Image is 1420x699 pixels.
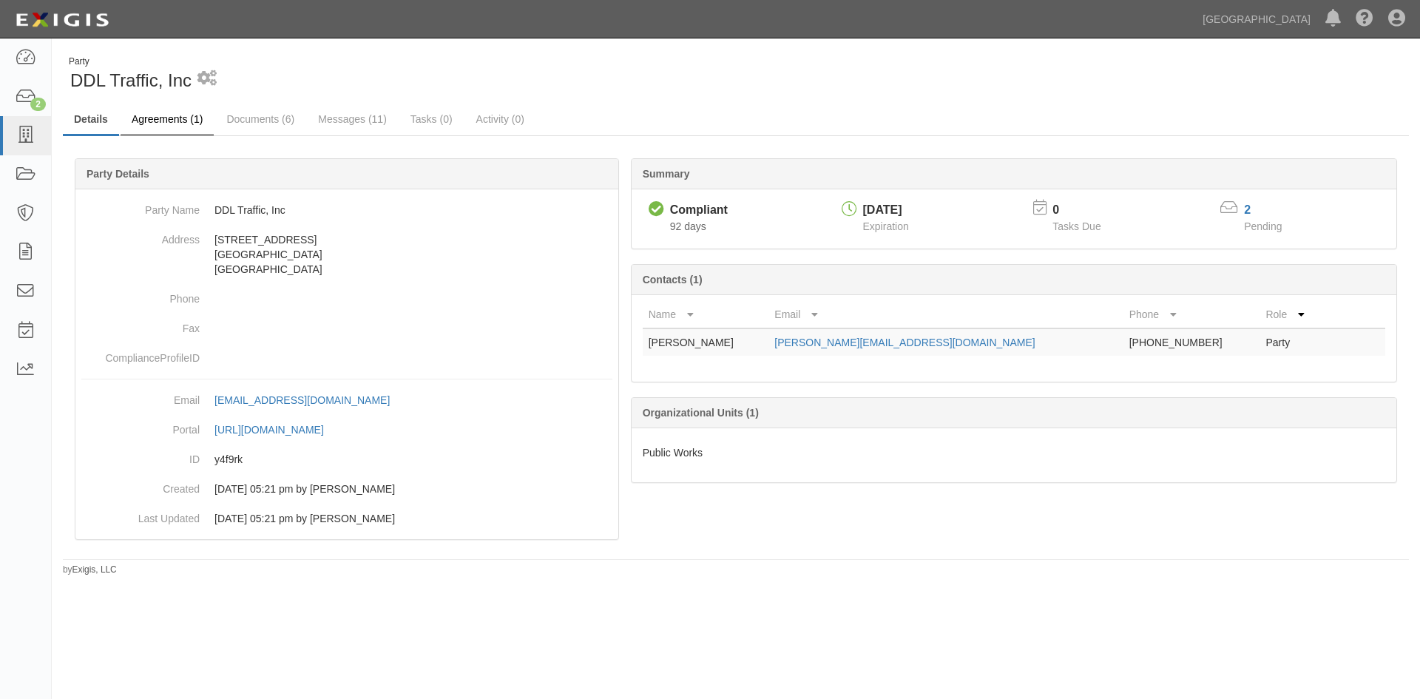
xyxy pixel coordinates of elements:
[81,504,612,533] dd: 03/19/2025 05:21 pm by Alma Sandoval
[81,474,200,496] dt: Created
[63,564,117,576] small: by
[1244,220,1282,232] span: Pending
[81,314,200,336] dt: Fax
[81,385,200,408] dt: Email
[670,220,706,232] span: Since 06/10/2025
[643,447,703,459] span: Public Works
[643,168,690,180] b: Summary
[63,55,725,93] div: DDL Traffic, Inc
[670,202,728,219] div: Compliant
[81,225,200,247] dt: Address
[465,104,535,134] a: Activity (0)
[81,195,612,225] dd: DDL Traffic, Inc
[1260,328,1326,356] td: Party
[1356,10,1373,28] i: Help Center - Complianz
[214,393,390,408] div: [EMAIL_ADDRESS][DOMAIN_NAME]
[30,98,46,111] div: 2
[69,55,192,68] div: Party
[197,71,217,87] i: 1 scheduled workflow
[70,70,192,90] span: DDL Traffic, Inc
[214,424,340,436] a: [URL][DOMAIN_NAME]
[63,104,119,136] a: Details
[399,104,464,134] a: Tasks (0)
[1244,203,1251,216] a: 2
[863,202,909,219] div: [DATE]
[215,104,305,134] a: Documents (6)
[81,225,612,284] dd: [STREET_ADDRESS] [GEOGRAPHIC_DATA] [GEOGRAPHIC_DATA]
[643,407,759,419] b: Organizational Units (1)
[81,504,200,526] dt: Last Updated
[214,394,406,406] a: [EMAIL_ADDRESS][DOMAIN_NAME]
[87,168,149,180] b: Party Details
[1052,202,1119,219] p: 0
[81,195,200,217] dt: Party Name
[121,104,214,136] a: Agreements (1)
[768,301,1123,328] th: Email
[72,564,117,575] a: Exigis, LLC
[81,343,200,365] dt: ComplianceProfileID
[1052,220,1100,232] span: Tasks Due
[1123,301,1260,328] th: Phone
[81,474,612,504] dd: 03/19/2025 05:21 pm by Alma Sandoval
[81,415,200,437] dt: Portal
[1260,301,1326,328] th: Role
[307,104,398,134] a: Messages (11)
[643,301,769,328] th: Name
[81,284,200,306] dt: Phone
[81,445,612,474] dd: y4f9rk
[81,445,200,467] dt: ID
[1123,328,1260,356] td: [PHONE_NUMBER]
[863,220,909,232] span: Expiration
[643,328,769,356] td: [PERSON_NAME]
[11,7,113,33] img: logo-5460c22ac91f19d4615b14bd174203de0afe785f0fc80cf4dbbc73dc1793850b.png
[774,337,1035,348] a: [PERSON_NAME][EMAIL_ADDRESS][DOMAIN_NAME]
[649,202,664,217] i: Compliant
[1195,4,1318,34] a: [GEOGRAPHIC_DATA]
[643,274,703,286] b: Contacts (1)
